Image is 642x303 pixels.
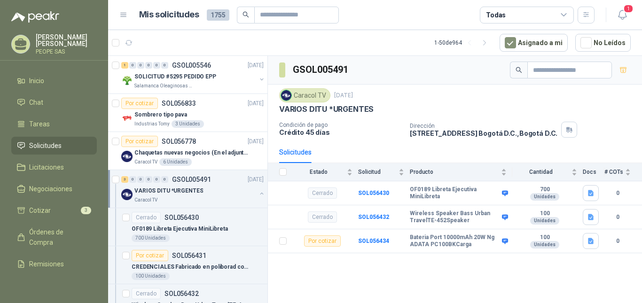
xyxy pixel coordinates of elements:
[145,62,152,69] div: 0
[292,169,345,175] span: Estado
[308,187,337,199] div: Cerrado
[132,263,249,272] p: CREDENCIALES Fabricado en poliborad con impresión digital a full color
[11,137,97,155] a: Solicitudes
[11,255,97,273] a: Remisiones
[29,184,72,194] span: Negociaciones
[108,246,267,284] a: Por cotizarSOL056431CREDENCIALES Fabricado en poliborad con impresión digital a full color100 Uni...
[139,8,199,22] h1: Mis solicitudes
[129,62,136,69] div: 0
[121,98,158,109] div: Por cotizar
[410,210,500,225] b: Wireless Speaker Bass Urban TravelTE-452Speaker
[162,138,196,145] p: SOL056778
[279,128,402,136] p: Crédito 45 días
[132,272,170,280] div: 100 Unidades
[172,176,211,183] p: GSOL005491
[134,72,216,81] p: SOLICITUD #5295 PEDIDO EPP
[164,290,199,297] p: SOL056432
[108,132,267,170] a: Por cotizarSOL056778[DATE] Company LogoChaquetas nuevas negocios (En el adjunto mas informacion)C...
[512,169,570,175] span: Cantidad
[604,189,631,198] b: 0
[308,211,337,223] div: Cerrado
[121,113,133,124] img: Company Logo
[11,180,97,198] a: Negociaciones
[583,163,604,181] th: Docs
[134,82,194,90] p: Salamanca Oleaginosas SAS
[132,288,161,299] div: Cerrado
[132,225,228,233] p: OF0189 Libreta Ejecutiva MiniLibreta
[512,210,577,218] b: 100
[248,137,264,146] p: [DATE]
[604,213,631,222] b: 0
[29,76,44,86] span: Inicio
[81,207,91,214] span: 3
[410,169,499,175] span: Producto
[172,252,206,259] p: SOL056431
[11,277,97,295] a: Configuración
[516,67,522,73] span: search
[575,34,631,52] button: No Leídos
[512,186,577,194] b: 700
[134,186,203,195] p: VARIOS DITU *URGENTES
[248,99,264,108] p: [DATE]
[410,234,500,249] b: Bateria Port 10000mAh 20W Ng ADATA PC100BKCarga
[162,100,196,107] p: SOL056833
[604,163,642,181] th: # COTs
[530,193,559,201] div: Unidades
[623,4,634,13] span: 1
[512,234,577,241] b: 100
[358,238,389,244] a: SOL056434
[530,217,559,225] div: Unidades
[11,202,97,219] a: Cotizar3
[121,62,128,69] div: 1
[334,91,353,100] p: [DATE]
[410,123,557,129] p: Dirección
[304,235,341,247] div: Por cotizar
[279,104,374,114] p: VARIOS DITU *URGENTES
[530,241,559,249] div: Unidades
[279,122,402,128] p: Condición de pago
[29,205,51,216] span: Cotizar
[108,208,267,246] a: CerradoSOL056430OF0189 Libreta Ejecutiva MiniLibreta700 Unidades
[486,10,506,20] div: Todas
[161,176,168,183] div: 0
[121,136,158,147] div: Por cotizar
[164,214,199,221] p: SOL056430
[434,35,492,50] div: 1 - 50 de 964
[358,190,389,196] b: SOL056430
[121,189,133,200] img: Company Logo
[29,259,64,269] span: Remisiones
[11,223,97,251] a: Órdenes de Compra
[614,7,631,23] button: 1
[121,60,266,90] a: 1 0 0 0 0 0 GSOL005546[DATE] Company LogoSOLICITUD #5295 PEDIDO EPPSalamanca Oleaginosas SAS
[132,212,161,223] div: Cerrado
[137,176,144,183] div: 0
[279,88,330,102] div: Caracol TV
[29,227,88,248] span: Órdenes de Compra
[11,93,97,111] a: Chat
[134,158,157,166] p: Caracol TV
[153,176,160,183] div: 0
[121,151,133,162] img: Company Logo
[207,9,229,21] span: 1755
[604,169,623,175] span: # COTs
[121,174,266,204] a: 3 0 0 0 0 0 GSOL005491[DATE] Company LogoVARIOS DITU *URGENTESCaracol TV
[500,34,568,52] button: Asignado a mi
[248,61,264,70] p: [DATE]
[137,62,144,69] div: 0
[512,163,583,181] th: Cantidad
[134,196,157,204] p: Caracol TV
[358,214,389,220] a: SOL056432
[11,72,97,90] a: Inicio
[153,62,160,69] div: 0
[410,186,500,201] b: OF0189 Libreta Ejecutiva MiniLibreta
[172,120,204,128] div: 3 Unidades
[108,94,267,132] a: Por cotizarSOL056833[DATE] Company LogoSombrero tipo pavaIndustrias Tomy3 Unidades
[29,140,62,151] span: Solicitudes
[134,110,187,119] p: Sombrero tipo pava
[29,97,43,108] span: Chat
[11,115,97,133] a: Tareas
[410,129,557,137] p: [STREET_ADDRESS] Bogotá D.C. , Bogotá D.C.
[132,234,170,242] div: 700 Unidades
[11,11,59,23] img: Logo peakr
